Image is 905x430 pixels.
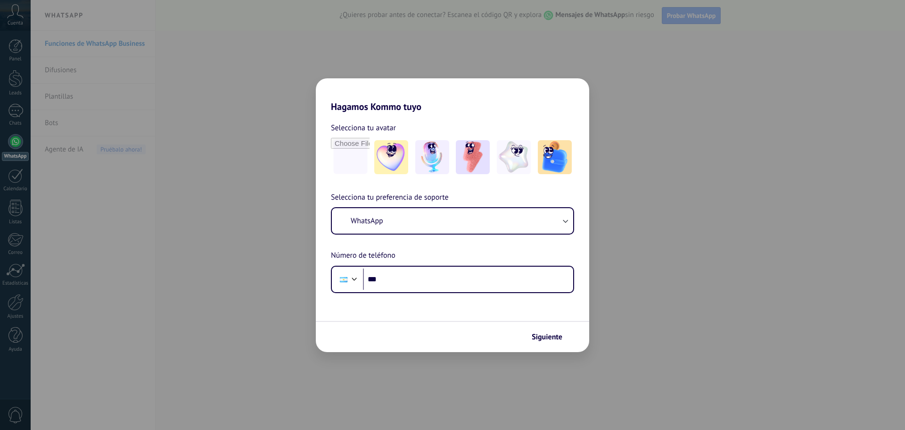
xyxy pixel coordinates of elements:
img: -5.jpeg [538,140,572,174]
img: -4.jpeg [497,140,531,174]
span: WhatsApp [351,216,383,226]
span: Selecciona tu avatar [331,122,396,134]
div: Argentina: + 54 [335,270,353,289]
span: Selecciona tu preferencia de soporte [331,192,449,204]
img: -1.jpeg [374,140,408,174]
button: Siguiente [527,329,575,345]
img: -3.jpeg [456,140,490,174]
span: Siguiente [532,334,562,340]
h2: Hagamos Kommo tuyo [316,78,589,112]
span: Número de teléfono [331,250,395,262]
button: WhatsApp [332,208,573,234]
img: -2.jpeg [415,140,449,174]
